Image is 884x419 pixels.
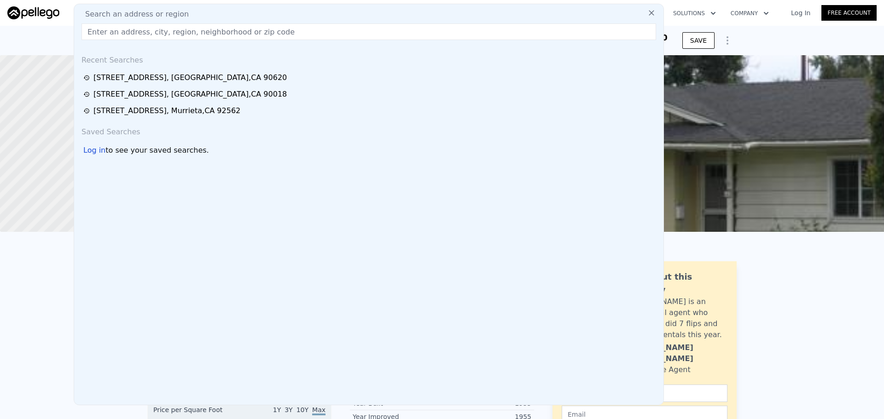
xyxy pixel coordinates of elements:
button: SAVE [682,32,715,49]
div: Recent Searches [78,47,660,69]
div: Log in [83,145,105,156]
div: [PERSON_NAME] [PERSON_NAME] [625,342,727,364]
a: [STREET_ADDRESS], Murrieta,CA 92562 [83,105,657,116]
span: 10Y [297,406,308,413]
span: Max [312,406,326,415]
button: Show Options [718,31,737,50]
button: Solutions [666,5,723,22]
a: [STREET_ADDRESS], [GEOGRAPHIC_DATA],CA 90018 [83,89,657,100]
div: [STREET_ADDRESS] , [GEOGRAPHIC_DATA] , CA 90620 [93,72,287,83]
button: Company [723,5,776,22]
a: [STREET_ADDRESS], [GEOGRAPHIC_DATA],CA 90620 [83,72,657,83]
a: Free Account [821,5,877,21]
div: [STREET_ADDRESS] , Murrieta , CA 92562 [93,105,240,116]
div: Ask about this property [625,270,727,296]
a: Log In [780,8,821,17]
input: Enter an address, city, region, neighborhood or zip code [81,23,656,40]
div: [PERSON_NAME] is an active local agent who personally did 7 flips and bought 3 rentals this year. [625,296,727,340]
div: [STREET_ADDRESS] , [GEOGRAPHIC_DATA] , CA 90018 [93,89,287,100]
div: Saved Searches [78,119,660,141]
img: Pellego [7,6,59,19]
span: to see your saved searches. [105,145,209,156]
span: 3Y [285,406,292,413]
span: 1Y [273,406,281,413]
span: Search an address or region [78,9,189,20]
